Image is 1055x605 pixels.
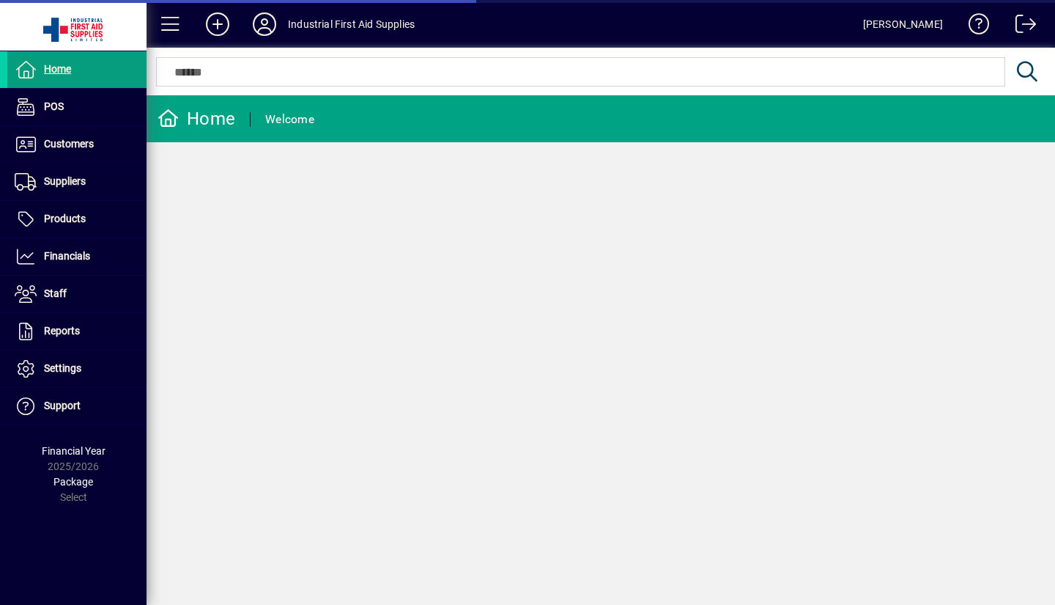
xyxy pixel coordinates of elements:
[7,238,147,275] a: Financials
[44,287,67,299] span: Staff
[7,201,147,238] a: Products
[53,476,93,488] span: Package
[194,11,241,37] button: Add
[44,138,94,150] span: Customers
[44,250,90,262] span: Financials
[44,175,86,187] span: Suppliers
[7,313,147,350] a: Reports
[7,388,147,425] a: Support
[265,108,314,131] div: Welcome
[7,126,147,163] a: Customers
[158,107,235,131] div: Home
[44,100,64,112] span: POS
[7,276,147,312] a: Staff
[241,11,288,37] button: Profile
[1004,3,1037,51] a: Logout
[44,63,71,75] span: Home
[44,400,81,411] span: Support
[7,351,147,387] a: Settings
[7,164,147,200] a: Suppliers
[44,325,80,337] span: Reports
[42,445,105,457] span: Financial Year
[288,12,415,36] div: Industrial First Aid Supplies
[863,12,943,36] div: [PERSON_NAME]
[44,362,81,374] span: Settings
[958,3,990,51] a: Knowledge Base
[44,213,86,224] span: Products
[7,89,147,125] a: POS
